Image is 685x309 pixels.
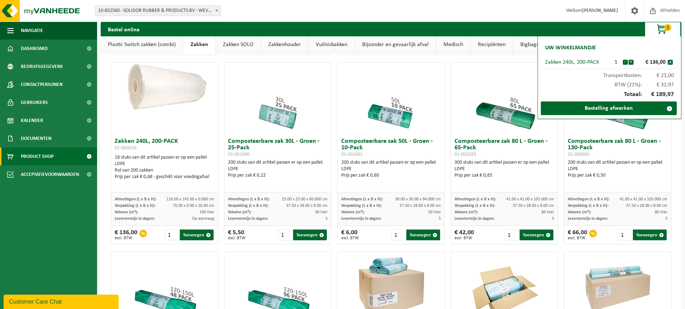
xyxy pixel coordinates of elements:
[568,197,609,201] span: Afmetingen (L x B x H):
[228,172,328,179] div: Prijs per zak € 0,22
[642,82,674,88] span: € 32,97
[228,166,328,172] div: LDPE
[341,230,359,240] div: € 6,00
[341,210,365,214] span: Volume (m³):
[455,236,474,240] span: excl. BTW
[115,197,156,201] span: Afmetingen (L x B x H):
[115,174,214,180] div: Prijs per zak € 0,68 - geschikt voor voedingafval
[228,236,246,240] span: excl. BTW
[115,167,214,174] div: Rol van 200 zakken
[428,210,441,214] span: 50 liter
[520,230,553,240] button: Toevoegen
[506,197,554,201] span: 41.00 x 41.00 x 105.000 cm
[341,138,441,158] h3: Composteerbare zak 50L - Groen - 10-Pack
[455,152,476,157] span: 01-001033
[228,197,270,201] span: Afmetingen (L x B x H):
[455,210,478,214] span: Volume (m³):
[655,210,667,214] span: 80 liter
[582,8,618,13] strong: [PERSON_NAME]
[568,217,608,221] span: Levertermijn in dagen:
[282,197,328,201] span: 25.00 x 25.00 x 60.000 cm
[399,204,441,208] span: 37.50 x 28.00 x 8.00 cm
[439,217,441,221] span: 5
[115,210,138,214] span: Volume (m³):
[21,22,43,40] span: Navigatie
[115,236,137,240] span: excl. BTW
[101,22,147,36] h2: Bestel online
[293,230,327,240] button: Toevoegen
[21,76,63,94] span: Contactpersonen
[341,204,382,208] span: Verpakking (L x B x H):
[455,204,495,208] span: Verpakking (L x B x H):
[665,217,667,221] span: 5
[626,204,667,208] span: 37.50 x 28.00 x 8.00 cm
[513,204,554,208] span: 37.50 x 28.00 x 8.00 cm
[542,40,599,56] h2: Uw winkelmandje
[406,230,440,240] button: Toevoegen
[21,147,54,165] span: Product Shop
[436,36,470,53] a: Medisch
[542,210,554,214] span: 80 liter
[355,36,436,53] a: Bijzonder en gevaarlijk afval
[455,217,494,221] span: Levertermijn in dagen:
[355,63,427,135] img: 01-001001
[341,172,441,179] div: Prijs per zak € 0,60
[216,36,261,53] a: Zakken SOLO
[21,112,43,129] span: Kalender
[21,165,79,183] span: Acceptatievoorwaarden
[664,24,671,31] span: 1
[228,204,269,208] span: Verpakking (L x B x H):
[228,138,328,158] h3: Composteerbare zak 30L - Groen - 25-Pack
[4,293,120,309] iframe: chat widget
[455,230,474,240] div: € 42,00
[21,129,51,147] span: Documenten
[341,197,383,201] span: Afmetingen (L x B x H):
[180,230,214,240] button: Toevoegen
[173,204,214,208] span: 70.00 x 0.00 x 26.00 cm
[21,58,63,76] span: Bedrijfsgegevens
[278,230,293,240] input: 1
[568,230,587,240] div: € 66,00
[95,6,220,16] span: 10-852560 - SOLIDOR RUBBER & PRODUCTS BV - WEVELGEM
[568,166,667,172] div: LDPE
[183,36,215,53] a: Zakken
[115,145,136,151] span: 01-000510
[115,204,155,208] span: Verpakking (L x B x H):
[165,230,179,240] input: 1
[200,210,214,214] span: 240 liter
[455,197,496,201] span: Afmetingen (L x B x H):
[635,59,668,65] div: € 136,00
[568,204,608,208] span: Verpakking (L x B x H):
[166,197,214,201] span: 116.00 x 145.00 x 0.000 cm
[261,36,308,53] a: Zakkenhouder
[471,36,513,53] a: Recipiënten
[228,159,328,179] div: 200 stuks van dit artikel passen er op een pallet
[609,59,622,65] div: 1
[542,88,677,101] div: Totaal:
[455,172,554,179] div: Prijs per zak € 0,65
[642,91,674,98] span: € 189,97
[341,166,441,172] div: LDPE
[552,217,554,221] span: 5
[192,217,214,221] span: Op aanvraag
[115,161,214,167] div: LDPE
[395,197,441,201] span: 30.00 x 30.00 x 94.000 cm
[645,22,681,36] button: 1
[545,59,609,65] div: Zakken 240L, 200-PACK
[568,159,667,179] div: 200 stuks van dit artikel passen er op een pallet
[228,210,251,214] span: Volume (m³):
[242,63,314,135] img: 01-001000
[455,166,554,172] div: LDPE
[341,217,381,221] span: Levertermijn in dagen:
[568,236,587,240] span: excl. BTW
[341,159,441,179] div: 200 stuks van dit artikel passen er op een pallet
[21,40,48,58] span: Dashboard
[541,101,677,115] a: Bestelling afwerken
[228,217,268,221] span: Levertermijn in dagen:
[568,210,591,214] span: Volume (m³):
[228,230,246,240] div: € 5,50
[504,230,519,240] input: 1
[21,94,48,112] span: Gebruikers
[315,210,328,214] span: 30 liter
